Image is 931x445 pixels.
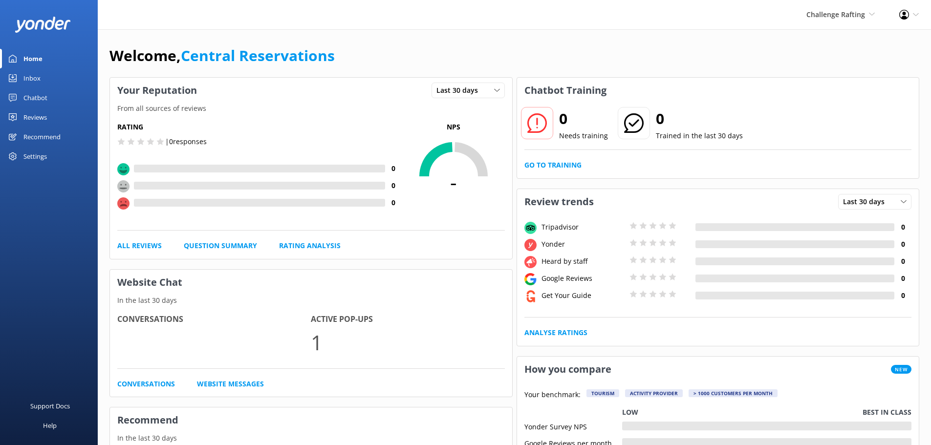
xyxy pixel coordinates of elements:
[689,389,778,397] div: > 1000 customers per month
[894,222,911,233] h4: 0
[894,256,911,267] h4: 0
[524,160,582,170] a: Go to Training
[184,240,257,251] a: Question Summary
[385,180,402,191] h4: 0
[30,396,70,416] div: Support Docs
[559,130,608,141] p: Needs training
[559,107,608,130] h2: 0
[23,88,47,107] div: Chatbot
[517,189,601,214] h3: Review trends
[402,170,505,194] span: -
[517,357,619,382] h3: How you compare
[539,290,627,301] div: Get Your Guide
[279,240,341,251] a: Rating Analysis
[117,240,162,251] a: All Reviews
[23,68,41,88] div: Inbox
[23,49,43,68] div: Home
[43,416,57,435] div: Help
[109,44,335,67] h1: Welcome,
[23,147,47,166] div: Settings
[110,103,512,114] p: From all sources of reviews
[110,270,512,295] h3: Website Chat
[110,433,512,444] p: In the last 30 days
[524,422,622,430] div: Yonder Survey NPS
[625,389,683,397] div: Activity Provider
[117,313,311,326] h4: Conversations
[539,239,627,250] div: Yonder
[110,78,204,103] h3: Your Reputation
[524,327,587,338] a: Analyse Ratings
[894,239,911,250] h4: 0
[110,295,512,306] p: In the last 30 days
[806,10,865,19] span: Challenge Rafting
[517,78,614,103] h3: Chatbot Training
[894,290,911,301] h4: 0
[539,256,627,267] div: Heard by staff
[15,17,71,33] img: yonder-white-logo.png
[891,365,911,374] span: New
[656,130,743,141] p: Trained in the last 30 days
[110,407,512,433] h3: Recommend
[197,379,264,389] a: Website Messages
[656,107,743,130] h2: 0
[181,45,335,65] a: Central Reservations
[863,407,911,418] p: Best in class
[843,196,890,207] span: Last 30 days
[524,389,581,401] p: Your benchmark:
[385,163,402,174] h4: 0
[402,122,505,132] p: NPS
[539,222,627,233] div: Tripadvisor
[165,136,207,147] p: | 0 responses
[539,273,627,284] div: Google Reviews
[586,389,619,397] div: Tourism
[436,85,484,96] span: Last 30 days
[23,127,61,147] div: Recommend
[311,313,504,326] h4: Active Pop-ups
[117,379,175,389] a: Conversations
[311,326,504,359] p: 1
[894,273,911,284] h4: 0
[23,107,47,127] div: Reviews
[622,407,638,418] p: Low
[117,122,402,132] h5: Rating
[385,197,402,208] h4: 0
